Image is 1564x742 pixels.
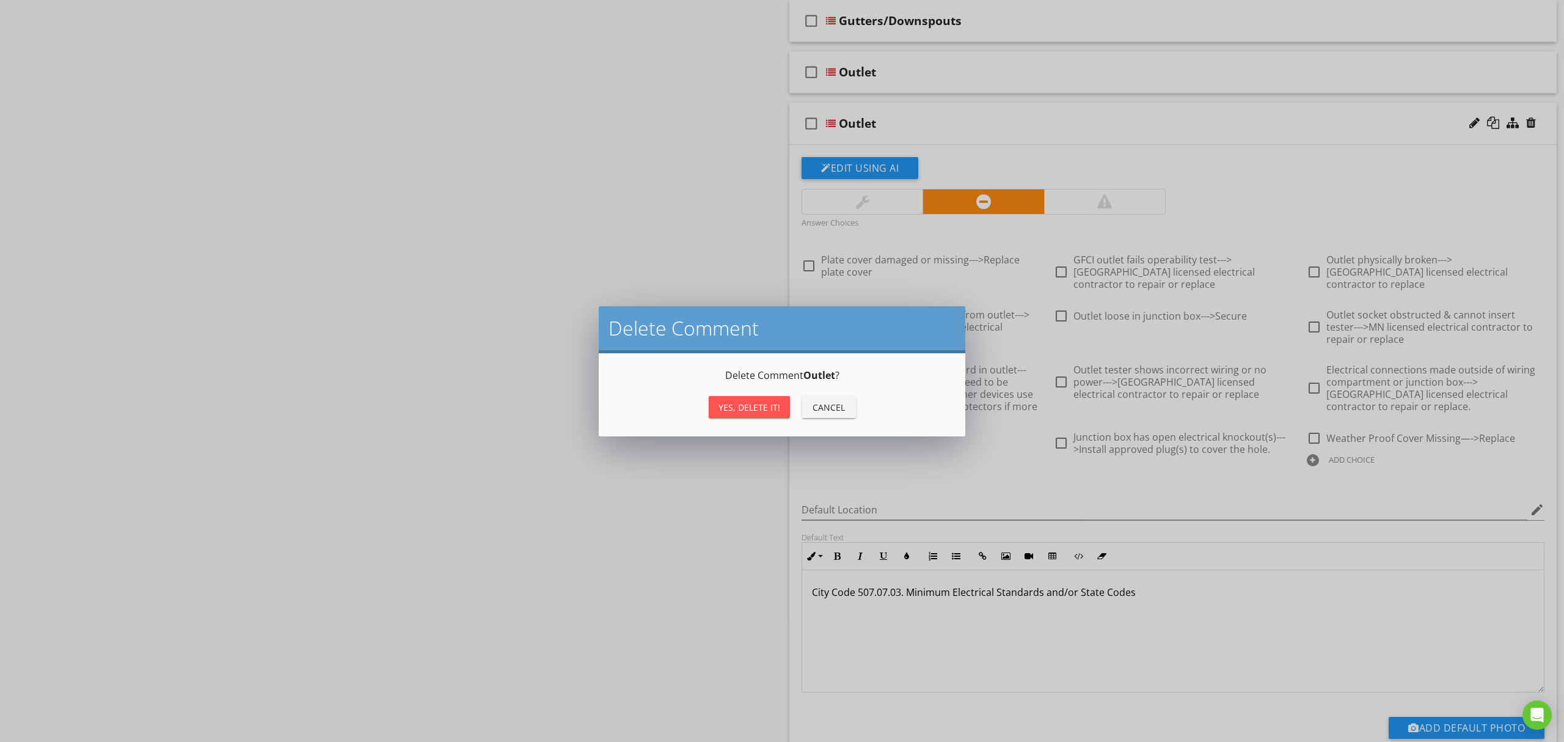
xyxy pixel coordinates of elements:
div: Cancel [812,401,846,414]
button: Yes, Delete it! [709,396,790,418]
strong: Outlet [803,369,835,382]
p: Delete Comment ? [613,368,951,383]
div: Yes, Delete it! [718,401,780,414]
button: Cancel [802,396,856,418]
div: Open Intercom Messenger [1522,700,1552,730]
h2: Delete Comment [608,316,956,340]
